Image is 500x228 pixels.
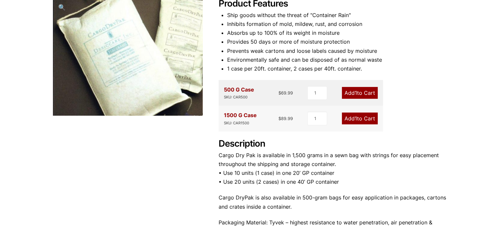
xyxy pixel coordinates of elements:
span: $ [278,90,281,95]
li: Inhibits formation of mold, mildew, rust, and corrosion [227,20,447,29]
bdi: 69.99 [278,90,293,95]
p: Cargo DryPak is also available in 500-gram bags for easy application in packages, cartons and cra... [219,193,447,211]
li: 1 case per 20ft. container, 2 cases per 40ft. container. [227,64,447,73]
a: Add1to Cart [342,113,378,124]
a: Add1to Cart [342,87,378,99]
li: Ship goods without the threat of "Container Rain" [227,11,447,20]
span: $ [278,116,281,121]
div: 500 G Case [224,85,254,100]
span: 🔍 [58,4,66,11]
h2: Description [219,138,447,149]
span: 1 [355,115,357,122]
li: Prevents weak cartons and loose labels caused by moisture [227,47,447,55]
bdi: 89.99 [278,116,293,121]
li: Provides 50 days or more of moisture protection [227,37,447,46]
div: 1500 G Case [224,111,257,126]
li: Environmentally safe and can be disposed of as normal waste [227,55,447,64]
div: SKU: CAR1500 [224,120,257,126]
p: Cargo Dry Pak is available in 1,500 grams in a sewn bag with strings for easy placement throughou... [219,151,447,187]
div: SKU: CAR500 [224,94,254,100]
li: Absorbs up to 100% of its weight in moisture [227,29,447,37]
span: 1 [355,90,357,96]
